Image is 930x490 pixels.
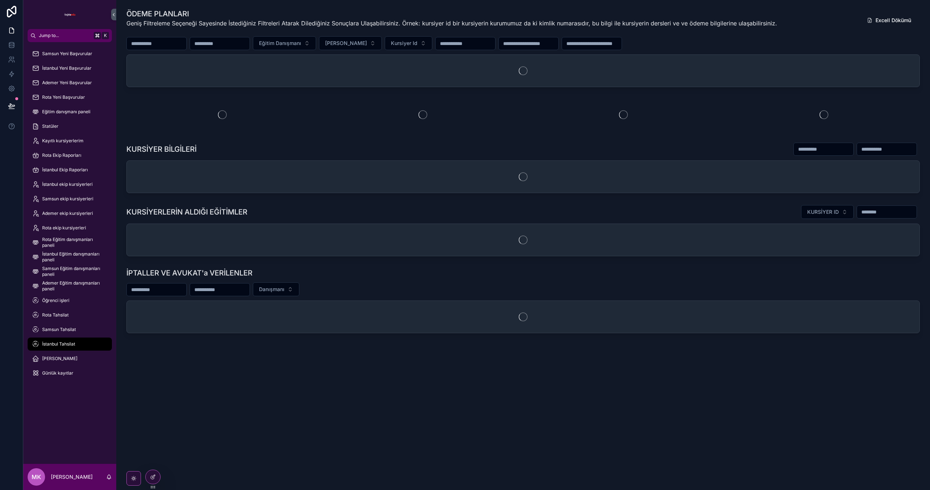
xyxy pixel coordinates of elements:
[28,62,112,75] a: İstanbul Yeni Başvurular
[807,208,839,216] span: KURSİYER ID
[51,473,93,481] p: [PERSON_NAME]
[259,286,284,293] span: Danışmanı
[42,341,75,347] span: İstanbul Tahsilat
[385,36,432,50] button: Select Button
[42,65,92,71] span: İstanbul Yeni Başvurular
[28,163,112,176] a: İstanbul Ekip Raporları
[64,9,76,20] img: App logo
[42,356,77,362] span: [PERSON_NAME]
[126,144,197,154] h1: KURSİYER BİLGİLERİ
[42,123,58,129] span: Statüler
[28,120,112,133] a: Statüler
[28,323,112,336] a: Samsun Tahsilat
[42,237,105,248] span: Rota Eğitim danışmanları paneli
[391,40,417,47] span: Kursiyer Id
[42,225,86,231] span: Rota ekip kursiyerleri
[42,138,84,144] span: Kayıtlı kursiyerlerim
[42,196,93,202] span: Samsun ekip kursiyerleri
[126,19,777,28] p: Geniş Filtreleme Seçeneği Sayesinde İstediğiniz Filtreleri Atarak Dilediğiniz Sonuçlara Ulaşabili...
[32,473,41,481] span: MK
[39,33,91,38] span: Jump to...
[861,14,917,27] button: Excell Dökümü
[42,251,105,263] span: İstanbul Eğitim danışmanları paneli
[28,178,112,191] a: İstanbul ekip kursiyerleri
[28,279,112,293] a: Ademer Eğitim danışmanları paneli
[28,76,112,89] a: Ademer Yeni Başvurular
[28,47,112,60] a: Samsun Yeni Başvurular
[801,205,854,219] button: Select Button
[28,294,112,307] a: Öğrenci işleri
[42,109,90,115] span: Eğitim danışmanı paneli
[28,338,112,351] a: İstanbul Tahsilat
[42,298,69,303] span: Öğrenci işleri
[42,80,92,86] span: Ademer Yeni Başvurular
[42,167,88,173] span: İstanbul Ekip Raporları
[28,236,112,249] a: Rota Eğitim danışmanları paneli
[28,221,112,234] a: Rota ekip kursiyerleri
[253,36,316,50] button: Select Button
[28,352,112,365] a: [PERSON_NAME]
[28,309,112,322] a: Rota Tahsilat
[28,207,112,220] a: Ademer ekip kursiyerleri
[28,29,112,42] button: Jump to...K
[28,367,112,380] a: Günlük kayıtlar
[42,211,93,216] span: Ademer ekip kursiyerleri
[42,94,85,100] span: Rota Yeni Başvurular
[28,250,112,264] a: İstanbul Eğitim danışmanları paneli
[42,181,93,187] span: İstanbul ekip kursiyerleri
[42,266,105,277] span: Samsun Eğitim danışmanları paneli
[253,282,299,296] button: Select Button
[42,152,81,158] span: Rota Ekip Raporları
[319,36,382,50] button: Select Button
[102,33,108,38] span: K
[23,42,116,389] div: scrollable content
[28,105,112,118] a: Eğitim danışmanı paneli
[126,9,777,19] h1: ÖDEME PLANLARI
[42,51,92,57] span: Samsun Yeni Başvurular
[42,327,76,332] span: Samsun Tahsilat
[259,40,301,47] span: Eğitim Danışmanı
[28,134,112,147] a: Kayıtlı kursiyerlerim
[42,280,105,292] span: Ademer Eğitim danışmanları paneli
[28,265,112,278] a: Samsun Eğitim danışmanları paneli
[42,370,73,376] span: Günlük kayıtlar
[28,149,112,162] a: Rota Ekip Raporları
[28,192,112,205] a: Samsun ekip kursiyerleri
[28,91,112,104] a: Rota Yeni Başvurular
[126,207,247,217] h1: KURSİYERLERİN ALDIĞI EĞİTİMLER
[42,312,69,318] span: Rota Tahsilat
[325,40,367,47] span: [PERSON_NAME]
[126,268,252,278] h1: İPTALLER VE AVUKAT'a VERİLENLER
